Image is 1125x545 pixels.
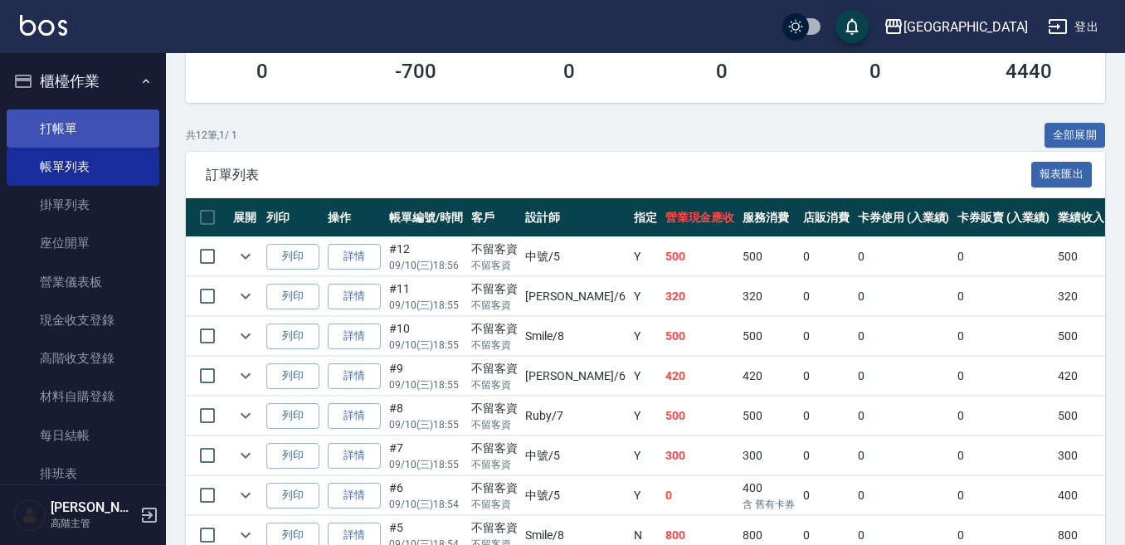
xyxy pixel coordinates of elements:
[1054,277,1108,316] td: 320
[266,483,319,509] button: 列印
[854,317,954,356] td: 0
[7,263,159,301] a: 營業儀表板
[471,400,518,417] div: 不留客資
[521,397,629,436] td: Ruby /7
[389,457,463,472] p: 09/10 (三) 18:55
[799,397,854,436] td: 0
[953,357,1054,396] td: 0
[661,476,739,515] td: 0
[1031,162,1093,187] button: 報表匯出
[630,476,661,515] td: Y
[471,457,518,472] p: 不留客資
[738,397,799,436] td: 500
[630,277,661,316] td: Y
[266,244,319,270] button: 列印
[13,499,46,532] img: Person
[233,244,258,269] button: expand row
[563,60,575,83] h3: 0
[1054,397,1108,436] td: 500
[395,60,436,83] h3: -700
[324,198,385,237] th: 操作
[256,60,268,83] h3: 0
[233,443,258,468] button: expand row
[385,397,467,436] td: #8
[7,339,159,377] a: 高階收支登錄
[738,357,799,396] td: 420
[854,436,954,475] td: 0
[1045,123,1106,148] button: 全部展開
[7,109,159,148] a: 打帳單
[630,237,661,276] td: Y
[266,403,319,429] button: 列印
[1054,317,1108,356] td: 500
[661,237,739,276] td: 500
[903,17,1028,37] div: [GEOGRAPHIC_DATA]
[328,403,381,429] a: 詳情
[799,198,854,237] th: 店販消費
[389,417,463,432] p: 09/10 (三) 18:55
[854,198,954,237] th: 卡券使用 (入業績)
[630,436,661,475] td: Y
[521,237,629,276] td: 中號 /5
[266,324,319,349] button: 列印
[953,436,1054,475] td: 0
[1054,476,1108,515] td: 400
[206,167,1031,183] span: 訂單列表
[233,363,258,388] button: expand row
[799,277,854,316] td: 0
[266,443,319,469] button: 列印
[630,317,661,356] td: Y
[799,436,854,475] td: 0
[471,497,518,512] p: 不留客資
[7,416,159,455] a: 每日結帳
[328,443,381,469] a: 詳情
[953,277,1054,316] td: 0
[1054,237,1108,276] td: 500
[738,476,799,515] td: 400
[233,284,258,309] button: expand row
[385,357,467,396] td: #9
[7,186,159,224] a: 掛單列表
[738,436,799,475] td: 300
[471,417,518,432] p: 不留客資
[7,377,159,416] a: 材料自購登錄
[51,516,135,531] p: 高階主管
[854,357,954,396] td: 0
[738,317,799,356] td: 500
[1054,357,1108,396] td: 420
[7,224,159,262] a: 座位開單
[328,483,381,509] a: 詳情
[385,436,467,475] td: #7
[661,277,739,316] td: 320
[467,198,522,237] th: 客戶
[661,397,739,436] td: 500
[51,499,135,516] h5: [PERSON_NAME]
[799,237,854,276] td: 0
[953,237,1054,276] td: 0
[630,357,661,396] td: Y
[738,198,799,237] th: 服務消費
[266,363,319,389] button: 列印
[799,357,854,396] td: 0
[7,301,159,339] a: 現金收支登錄
[1006,60,1052,83] h3: 4440
[7,60,159,103] button: 櫃檯作業
[389,377,463,392] p: 09/10 (三) 18:55
[471,298,518,313] p: 不留客資
[877,10,1035,44] button: [GEOGRAPHIC_DATA]
[186,128,237,143] p: 共 12 筆, 1 / 1
[854,237,954,276] td: 0
[953,397,1054,436] td: 0
[471,320,518,338] div: 不留客資
[953,317,1054,356] td: 0
[854,476,954,515] td: 0
[385,476,467,515] td: #6
[743,497,795,512] p: 含 舊有卡券
[835,10,869,43] button: save
[385,277,467,316] td: #11
[716,60,728,83] h3: 0
[661,357,739,396] td: 420
[233,483,258,508] button: expand row
[471,519,518,537] div: 不留客資
[20,15,67,36] img: Logo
